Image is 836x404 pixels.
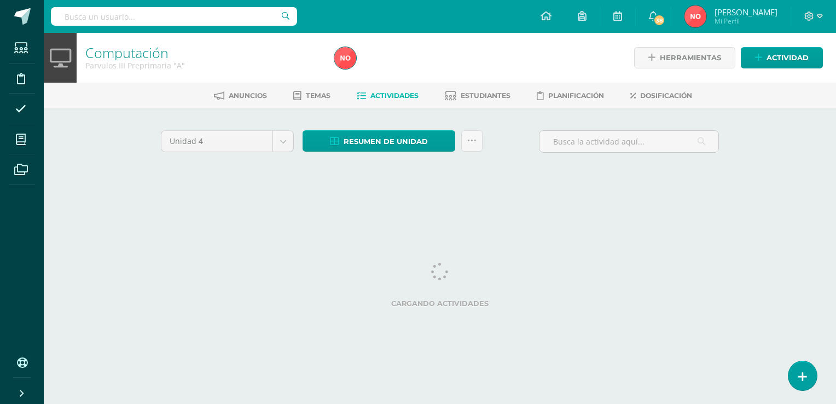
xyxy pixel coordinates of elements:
label: Cargando actividades [161,299,719,308]
h1: Computación [85,45,321,60]
span: Dosificación [640,91,692,100]
span: [PERSON_NAME] [715,7,777,18]
img: e6d145b53364394212bd4384e370c75d.png [334,47,356,69]
span: Actividades [370,91,419,100]
a: Herramientas [634,47,735,68]
a: Planificación [537,87,604,105]
span: Unidad 4 [170,131,264,152]
span: Herramientas [660,48,721,68]
span: 38 [653,14,665,26]
a: Temas [293,87,330,105]
span: Anuncios [229,91,267,100]
input: Busca la actividad aquí... [539,131,718,152]
span: Actividad [767,48,809,68]
a: Unidad 4 [161,131,293,152]
a: Resumen de unidad [303,130,455,152]
span: Resumen de unidad [344,131,428,152]
a: Estudiantes [445,87,510,105]
input: Busca un usuario... [51,7,297,26]
a: Actividad [741,47,823,68]
div: Parvulos III Preprimaria 'A' [85,60,321,71]
img: e6d145b53364394212bd4384e370c75d.png [684,5,706,27]
span: Mi Perfil [715,16,777,26]
span: Planificación [548,91,604,100]
span: Estudiantes [461,91,510,100]
a: Anuncios [214,87,267,105]
a: Dosificación [630,87,692,105]
a: Computación [85,43,169,62]
a: Actividades [357,87,419,105]
span: Temas [306,91,330,100]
